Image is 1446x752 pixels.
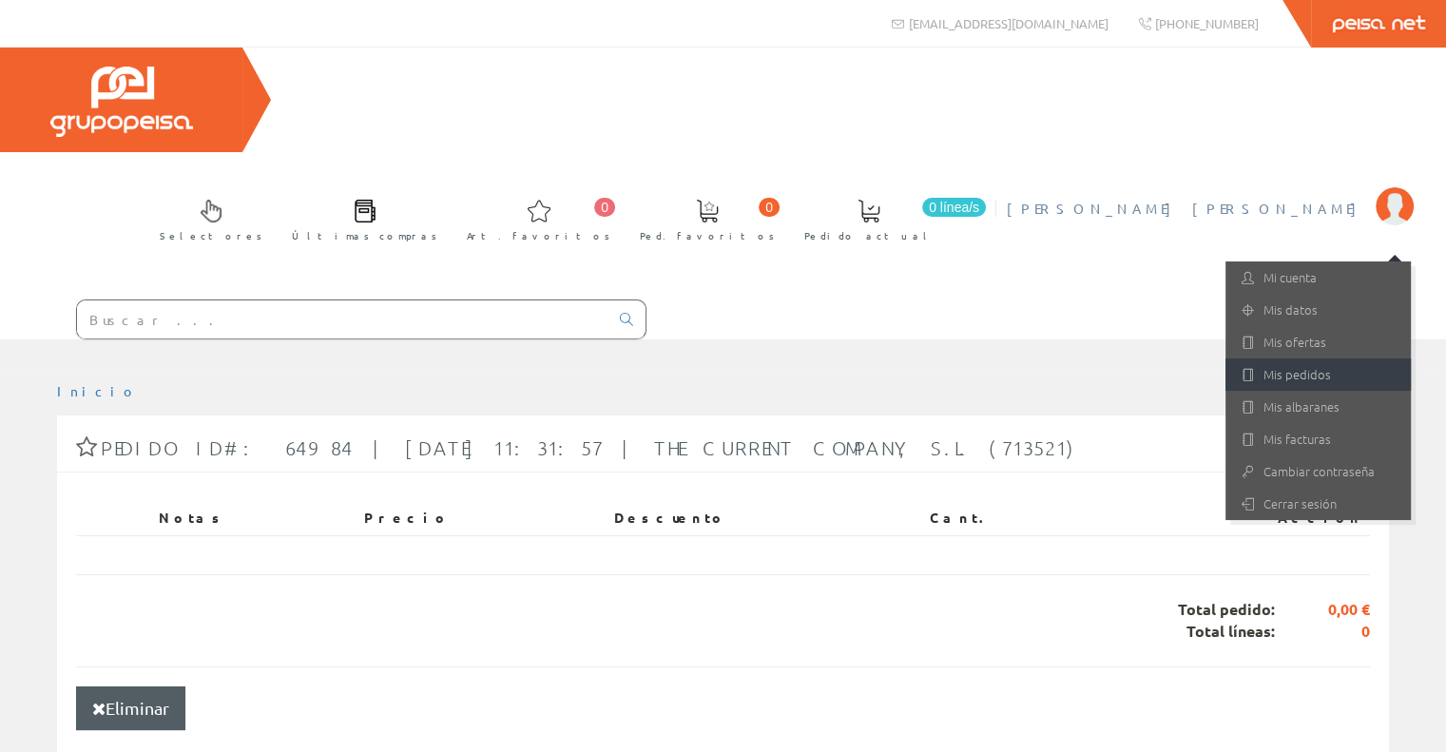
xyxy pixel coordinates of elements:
a: [PERSON_NAME] [PERSON_NAME] [1007,183,1414,202]
span: [EMAIL_ADDRESS][DOMAIN_NAME] [909,15,1109,31]
span: Ped. favoritos [640,226,775,245]
span: [PERSON_NAME] [PERSON_NAME] [1007,199,1366,218]
a: Mis datos [1225,294,1411,326]
th: Notas [151,501,357,535]
input: Buscar ... [77,300,608,338]
span: Art. favoritos [467,226,610,245]
span: [PHONE_NUMBER] [1155,15,1259,31]
span: 0 línea/s [922,198,986,217]
a: Mis ofertas [1225,326,1411,358]
button: Eliminar [76,686,185,730]
a: Cambiar contraseña [1225,455,1411,488]
img: Grupo Peisa [50,67,193,137]
span: Pedido ID#: 64984 | [DATE] 11:31:57 | THE CURRENT COMPANY, S.L. (713521) [101,436,1081,459]
span: 0 [759,198,780,217]
a: Inicio [57,382,138,399]
th: Precio [357,501,607,535]
a: Selectores [141,183,272,253]
th: Cant. [922,501,1123,535]
span: 0 [1275,621,1370,643]
a: 0 línea/s Pedido actual [785,183,991,253]
span: 0 [594,198,615,217]
a: Mis facturas [1225,423,1411,455]
a: Cerrar sesión [1225,488,1411,520]
th: Acción [1123,501,1370,535]
span: Pedido actual [804,226,934,245]
span: 0,00 € [1275,599,1370,621]
th: Descuento [607,501,922,535]
a: Mis pedidos [1225,358,1411,391]
a: Mi cuenta [1225,261,1411,294]
span: Selectores [160,226,262,245]
a: Mis albaranes [1225,391,1411,423]
div: Total pedido: Total líneas: [76,574,1370,666]
span: Últimas compras [292,226,437,245]
a: Últimas compras [273,183,447,253]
